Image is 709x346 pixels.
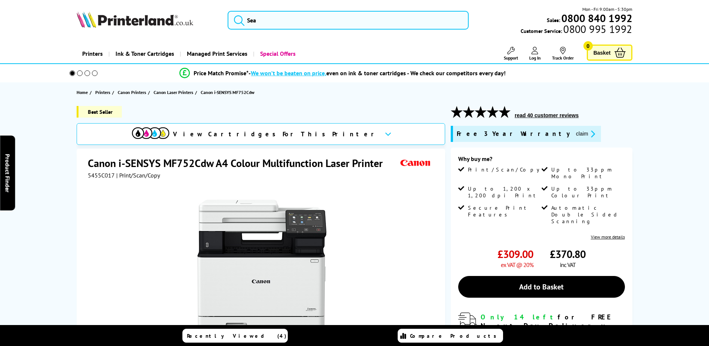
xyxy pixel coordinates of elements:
span: Support [504,55,518,61]
span: inc VAT [560,261,576,268]
span: | Print/Scan/Copy [116,172,160,179]
a: Canon i-SENSYS MF752Cdw [201,88,256,96]
a: Printers [95,88,112,96]
span: Secure Print Features [468,204,540,218]
a: Recently Viewed (4) [182,329,288,343]
img: Canon i-SENSYS MF752Cdw [189,194,335,341]
span: Sales: [547,16,560,24]
span: Product Finder [4,154,11,192]
img: Canon [398,156,433,170]
span: Canon Printers [118,88,146,96]
a: Special Offers [253,44,301,63]
span: Best Seller [77,106,122,118]
h1: Canon i-SENSYS MF752Cdw A4 Colour Multifunction Laser Printer [88,156,390,170]
a: Home [77,88,90,96]
span: Ink & Toner Cartridges [115,44,174,63]
span: 0 [583,41,593,51]
a: View more details [591,234,625,240]
a: Track Order [552,47,574,61]
a: 0800 840 1992 [560,15,632,22]
span: Price Match Promise* [194,69,249,77]
b: 0800 840 1992 [561,11,632,25]
span: Home [77,88,88,96]
a: Canon Printers [118,88,148,96]
div: - even on ink & toner cartridges - We check our competitors every day! [249,69,506,77]
div: Why buy me? [458,155,625,166]
a: Add to Basket [458,276,625,298]
span: ex VAT @ 20% [501,261,533,268]
span: Printers [95,88,110,96]
a: Compare Products [398,329,503,343]
span: View Cartridges For This Printer [173,130,379,138]
span: Recently Viewed (4) [187,333,287,339]
span: Log In [529,55,541,61]
li: modal_Promise [59,67,626,80]
span: We won’t be beaten on price, [251,69,326,77]
a: Printers [77,44,108,63]
button: promo-description [574,130,597,138]
span: Automatic Double Sided Scanning [551,204,623,225]
span: Basket [594,48,611,58]
span: Customer Service: [521,25,632,34]
span: Mon - Fri 9:00am - 5:30pm [582,6,632,13]
a: Support [504,47,518,61]
span: Only 14 left [481,313,558,321]
a: Ink & Toner Cartridges [108,44,180,63]
span: Compare Products [410,333,500,339]
a: Canon Laser Printers [154,88,195,96]
img: View Cartridges [132,127,169,139]
span: Up to 1,200 x 1,200 dpi Print [468,185,540,199]
button: read 40 customer reviews [512,112,581,119]
span: Up to 33ppm Colour Print [551,185,623,199]
span: Canon Laser Printers [154,88,193,96]
span: Free 3 Year Warranty [457,130,570,138]
input: Sea [228,11,469,30]
img: Printerland Logo [77,11,193,28]
span: 5455C017 [88,172,115,179]
span: Up to 33ppm Mono Print [551,166,623,180]
span: £309.00 [497,247,533,261]
span: 0800 995 1992 [562,25,632,33]
a: Printerland Logo [77,11,218,29]
div: for FREE Next Day Delivery [481,313,625,330]
a: Log In [529,47,541,61]
span: £370.80 [550,247,586,261]
a: Managed Print Services [180,44,253,63]
a: Basket 0 [587,45,632,61]
span: Print/Scan/Copy [468,166,545,173]
span: Canon i-SENSYS MF752Cdw [201,88,255,96]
